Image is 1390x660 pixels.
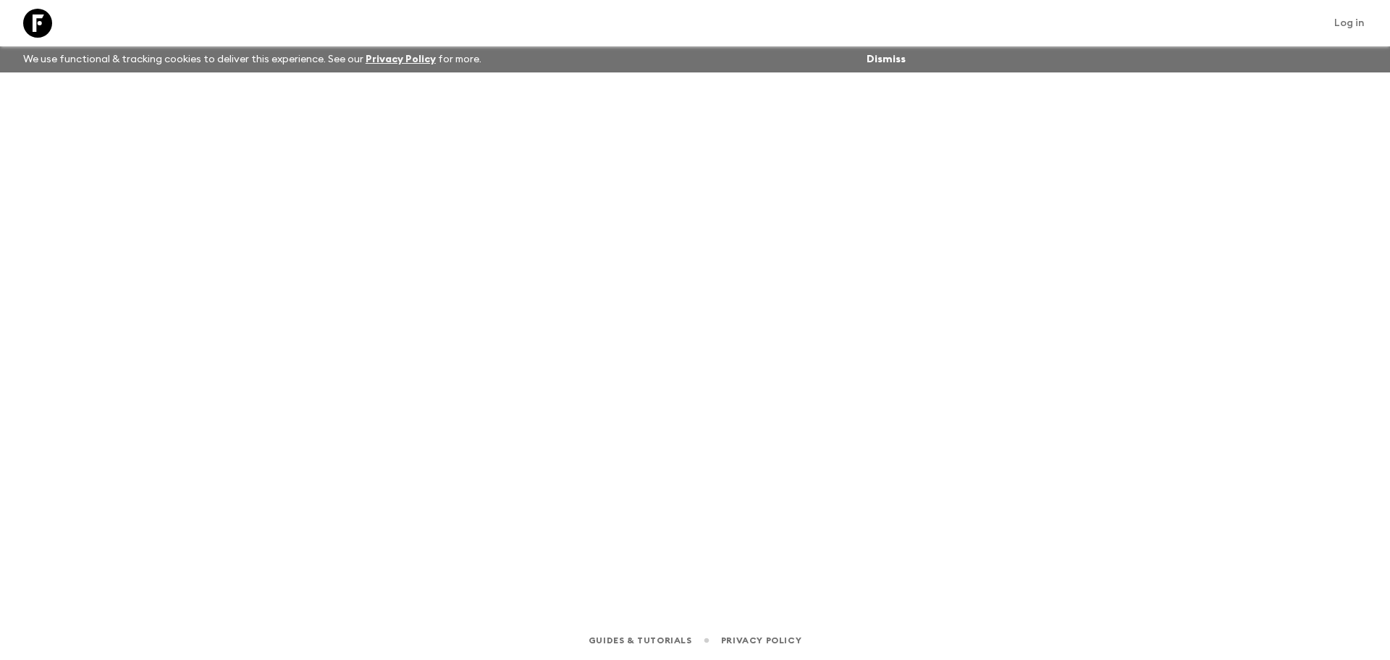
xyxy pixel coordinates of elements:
a: Log in [1326,13,1373,33]
p: We use functional & tracking cookies to deliver this experience. See our for more. [17,46,487,72]
a: Privacy Policy [721,632,801,648]
a: Privacy Policy [366,54,436,64]
a: Guides & Tutorials [589,632,692,648]
button: Dismiss [863,49,909,70]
